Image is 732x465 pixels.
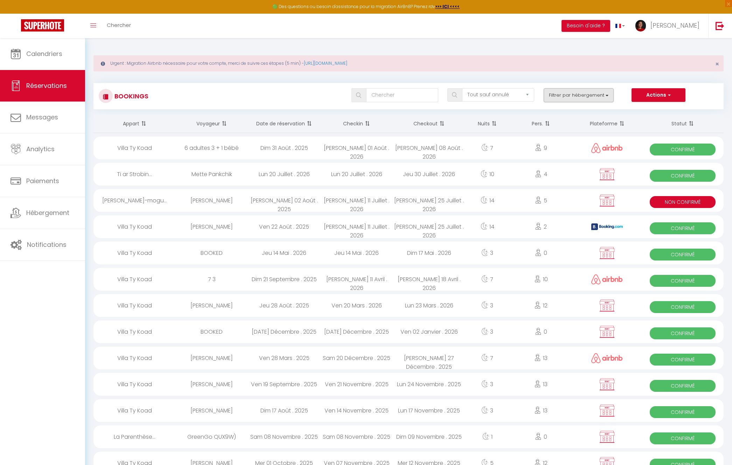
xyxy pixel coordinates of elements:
[26,49,62,58] span: Calendriers
[642,114,724,133] th: Sort by status
[93,55,724,71] div: Urgent : Migration Airbnb nécessaire pour votre compte, merci de suivre ces étapes (5 min) -
[26,176,59,185] span: Paiements
[26,208,69,217] span: Hébergement
[248,114,320,133] th: Sort by booking date
[715,60,719,68] span: ×
[107,21,131,29] span: Chercher
[562,20,610,32] button: Besoin d'aide ?
[650,21,699,30] span: [PERSON_NAME]
[21,19,64,32] img: Super Booking
[102,14,136,38] a: Chercher
[509,114,572,133] th: Sort by people
[304,60,347,66] a: [URL][DOMAIN_NAME]
[93,114,175,133] th: Sort by rentals
[175,114,248,133] th: Sort by guest
[26,81,67,90] span: Réservations
[366,88,438,102] input: Chercher
[715,61,719,67] button: Close
[630,14,708,38] a: ... [PERSON_NAME]
[113,88,148,104] h3: Bookings
[544,88,614,102] button: Filtrer par hébergement
[632,88,685,102] button: Actions
[26,113,58,122] span: Messages
[572,114,642,133] th: Sort by channel
[26,145,55,153] span: Analytics
[27,240,67,249] span: Notifications
[635,20,646,32] img: ...
[716,21,724,30] img: logout
[320,114,393,133] th: Sort by checkin
[465,114,509,133] th: Sort by nights
[393,114,465,133] th: Sort by checkout
[435,4,460,9] a: >>> ICI <<<<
